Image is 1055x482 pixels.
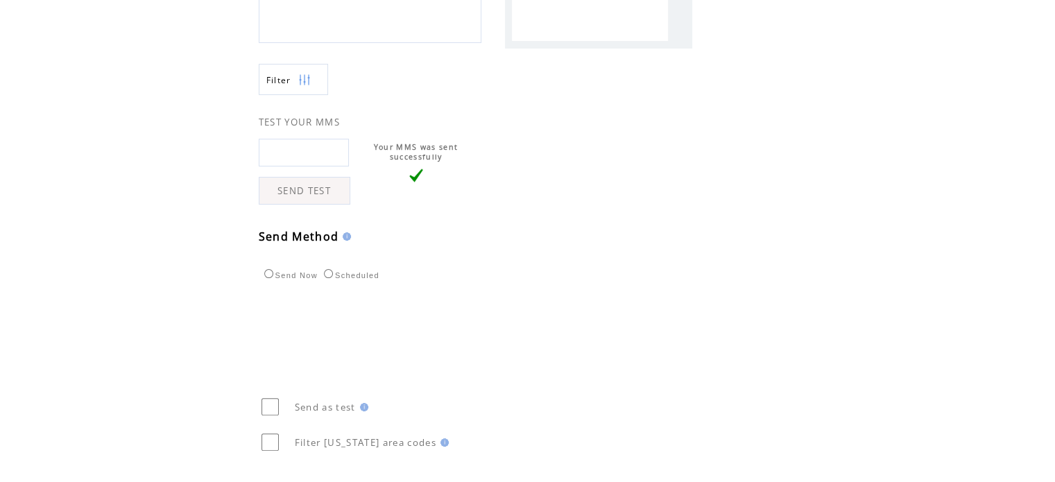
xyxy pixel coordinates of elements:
img: vLarge.png [409,169,423,182]
label: Scheduled [320,271,379,279]
span: Your MMS was sent successfully [374,142,458,162]
img: help.gif [436,438,449,447]
span: TEST YOUR MMS [259,116,340,128]
img: help.gif [356,403,368,411]
span: Send as test [295,401,356,413]
a: Filter [259,64,328,95]
input: Send Now [264,269,273,278]
input: Scheduled [324,269,333,278]
img: filters.png [298,64,311,96]
span: Send Method [259,229,339,244]
img: help.gif [338,232,351,241]
span: Show filters [266,74,291,86]
label: Send Now [261,271,318,279]
a: SEND TEST [259,177,350,205]
span: Filter [US_STATE] area codes [295,436,436,449]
